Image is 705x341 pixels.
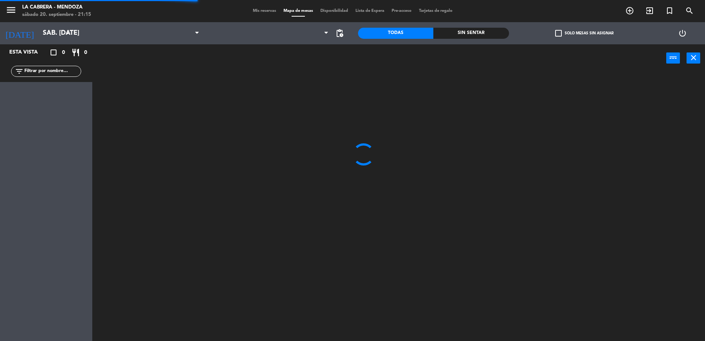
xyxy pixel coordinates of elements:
[388,9,415,13] span: Pre-acceso
[22,11,91,18] div: sábado 20. septiembre - 21:15
[625,6,634,15] i: add_circle_outline
[63,29,72,38] i: arrow_drop_down
[433,28,509,39] div: Sin sentar
[71,48,80,57] i: restaurant
[317,9,352,13] span: Disponibilidad
[4,48,53,57] div: Esta vista
[689,53,698,62] i: close
[22,4,91,11] div: LA CABRERA - MENDOZA
[555,30,613,37] label: Solo mesas sin asignar
[335,29,344,38] span: pending_actions
[84,48,87,57] span: 0
[49,48,58,57] i: crop_square
[678,29,687,38] i: power_settings_new
[280,9,317,13] span: Mapa de mesas
[665,6,674,15] i: turned_in_not
[6,4,17,18] button: menu
[249,9,280,13] span: Mis reservas
[358,28,433,39] div: Todas
[352,9,388,13] span: Lista de Espera
[555,30,562,37] span: check_box_outline_blank
[669,53,678,62] i: power_input
[24,67,81,75] input: Filtrar por nombre...
[687,52,700,64] button: close
[415,9,456,13] span: Tarjetas de regalo
[685,6,694,15] i: search
[6,4,17,16] i: menu
[666,52,680,64] button: power_input
[62,48,65,57] span: 0
[645,6,654,15] i: exit_to_app
[15,67,24,76] i: filter_list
